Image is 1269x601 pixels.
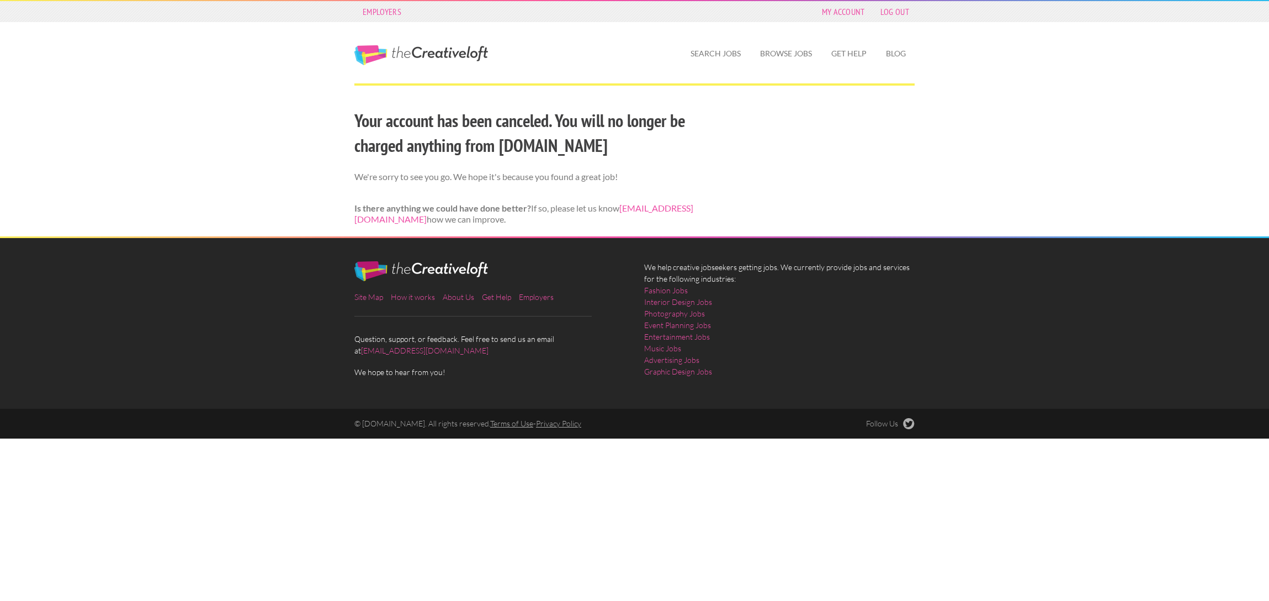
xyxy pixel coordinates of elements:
[443,292,474,302] a: About Us
[354,45,488,65] a: The Creative Loft
[345,261,635,378] div: Question, support, or feedback. Feel free to send us an email at
[644,308,705,319] a: Photography Jobs
[354,366,625,378] span: We hope to hear from you!
[482,292,511,302] a: Get Help
[354,203,693,225] a: [EMAIL_ADDRESS][DOMAIN_NAME]
[875,4,915,19] a: Log Out
[866,418,915,429] a: Follow Us
[490,419,533,428] a: Terms of Use
[644,331,710,342] a: Entertainment Jobs
[635,261,925,386] div: We help creative jobseekers getting jobs. We currently provide jobs and services for the followin...
[682,41,750,66] a: Search Jobs
[354,203,531,213] strong: Is there anything we could have done better?
[354,108,721,158] h2: Your account has been canceled. You will no longer be charged anything from [DOMAIN_NAME]
[536,419,581,428] a: Privacy Policy
[644,354,699,366] a: Advertising Jobs
[357,4,407,19] a: Employers
[822,41,875,66] a: Get Help
[644,284,688,296] a: Fashion Jobs
[345,418,780,429] div: © [DOMAIN_NAME]. All rights reserved. -
[751,41,821,66] a: Browse Jobs
[644,342,681,354] a: Music Jobs
[354,171,721,183] p: We're sorry to see you go. We hope it's because you found a great job!
[361,346,489,355] a: [EMAIL_ADDRESS][DOMAIN_NAME]
[391,292,435,302] a: How it works
[816,4,870,19] a: My Account
[644,296,712,308] a: Interior Design Jobs
[644,366,712,377] a: Graphic Design Jobs
[354,292,383,302] a: Site Map
[644,319,711,331] a: Event Planning Jobs
[354,261,488,281] img: The Creative Loft
[519,292,554,302] a: Employers
[877,41,915,66] a: Blog
[354,203,721,226] p: If so, please let us know how we can improve.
